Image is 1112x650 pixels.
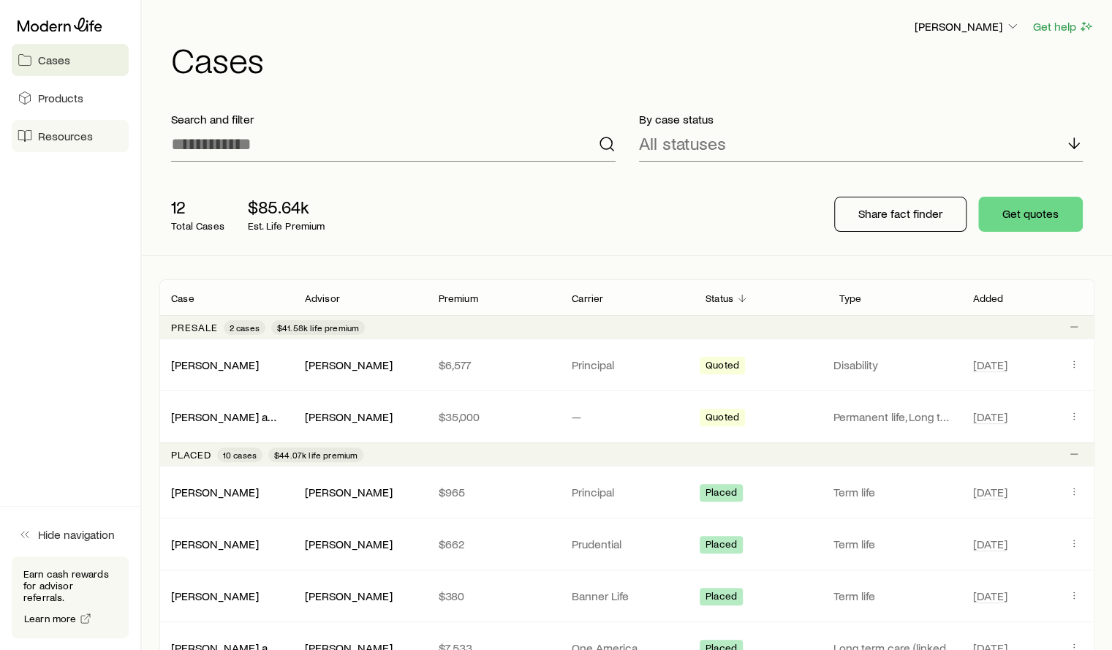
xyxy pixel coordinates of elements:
p: Term life [833,537,956,551]
a: Cases [12,44,129,76]
span: 10 cases [223,449,257,461]
span: $44.07k life premium [274,449,358,461]
button: Get quotes [978,197,1083,232]
p: Principal [572,358,682,372]
span: Hide navigation [38,527,115,542]
p: — [572,409,682,424]
div: [PERSON_NAME] [171,589,259,604]
span: Cases [38,53,70,67]
span: [DATE] [972,537,1007,551]
p: Earn cash rewards for advisor referrals. [23,568,117,603]
div: [PERSON_NAME] and [PERSON_NAME] [171,409,281,425]
span: [DATE] [972,409,1007,424]
p: Case [171,292,194,304]
p: 12 [171,197,224,217]
p: All statuses [639,133,726,154]
span: [DATE] [972,485,1007,499]
div: [PERSON_NAME] [305,409,393,425]
button: [PERSON_NAME] [914,18,1021,36]
p: Principal [572,485,682,499]
a: [PERSON_NAME] [171,358,259,371]
p: $662 [438,537,548,551]
p: Banner Life [572,589,682,603]
span: Products [38,91,83,105]
span: Placed [706,538,737,553]
p: Disability [833,358,956,372]
a: [PERSON_NAME] and [PERSON_NAME] [171,409,371,423]
p: Total Cases [171,220,224,232]
a: Products [12,82,129,114]
span: Quoted [706,411,739,426]
span: Placed [706,590,737,605]
p: Search and filter [171,112,616,126]
div: [PERSON_NAME] [305,485,393,500]
a: Resources [12,120,129,152]
p: Carrier [572,292,603,304]
p: [PERSON_NAME] [915,19,1020,34]
p: Prudential [572,537,682,551]
p: Advisor [305,292,340,304]
p: $85.64k [248,197,325,217]
p: $6,577 [438,358,548,372]
p: Placed [171,449,211,461]
p: Share fact finder [858,206,942,221]
p: Term life [833,589,956,603]
p: $380 [438,589,548,603]
div: [PERSON_NAME] [171,537,259,552]
div: [PERSON_NAME] [305,589,393,604]
p: Term life [833,485,956,499]
div: [PERSON_NAME] [305,358,393,373]
p: Type [839,292,862,304]
p: Presale [171,322,218,333]
p: Status [706,292,733,304]
a: [PERSON_NAME] [171,537,259,551]
div: [PERSON_NAME] [171,485,259,500]
p: Permanent life, Long term care (linked benefit) [833,409,956,424]
div: Earn cash rewards for advisor referrals.Learn more [12,556,129,638]
span: Quoted [706,359,739,374]
p: Premium [438,292,477,304]
p: By case status [639,112,1083,126]
span: Placed [706,486,737,502]
span: [DATE] [972,358,1007,372]
span: 2 cases [230,322,260,333]
p: $35,000 [438,409,548,424]
a: [PERSON_NAME] [171,589,259,602]
div: [PERSON_NAME] [171,358,259,373]
p: Added [972,292,1003,304]
span: $41.58k life premium [277,322,359,333]
button: Get help [1032,18,1094,35]
span: Learn more [24,613,77,624]
button: Hide navigation [12,518,129,551]
p: $965 [438,485,548,499]
h1: Cases [171,42,1094,77]
p: Est. Life Premium [248,220,325,232]
div: [PERSON_NAME] [305,537,393,552]
a: [PERSON_NAME] [171,485,259,499]
span: [DATE] [972,589,1007,603]
span: Resources [38,129,93,143]
button: Share fact finder [834,197,967,232]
